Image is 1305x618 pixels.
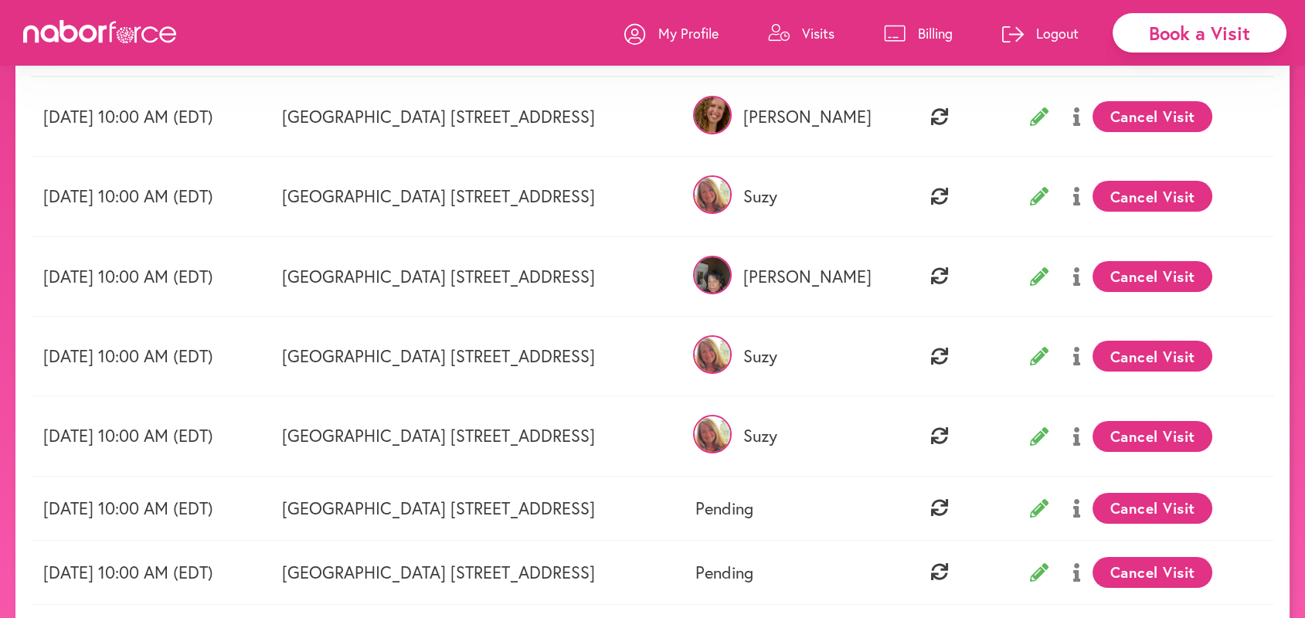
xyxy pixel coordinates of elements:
[918,24,953,42] p: Billing
[802,24,834,42] p: Visits
[768,10,834,56] a: Visits
[1113,13,1286,53] div: Book a Visit
[1093,341,1212,372] button: Cancel Visit
[695,426,861,446] p: Suzy
[270,76,683,157] td: [GEOGRAPHIC_DATA] [STREET_ADDRESS]
[1093,421,1212,452] button: Cancel Visit
[1093,493,1212,524] button: Cancel Visit
[31,236,270,316] td: [DATE] 10:00 AM (EDT)
[31,316,270,396] td: [DATE] 10:00 AM (EDT)
[683,540,873,604] td: Pending
[693,175,732,214] img: kzUbMY3ASYOi3BudYvye
[695,267,861,287] p: [PERSON_NAME]
[1093,557,1212,588] button: Cancel Visit
[693,256,732,294] img: x6ftICnNRS2MXrTD9hY7
[1093,181,1212,212] button: Cancel Visit
[31,476,270,540] td: [DATE] 10:00 AM (EDT)
[270,236,683,316] td: [GEOGRAPHIC_DATA] [STREET_ADDRESS]
[270,316,683,396] td: [GEOGRAPHIC_DATA] [STREET_ADDRESS]
[695,186,861,206] p: Suzy
[1036,24,1079,42] p: Logout
[31,76,270,157] td: [DATE] 10:00 AM (EDT)
[1002,10,1079,56] a: Logout
[270,157,683,236] td: [GEOGRAPHIC_DATA] [STREET_ADDRESS]
[884,10,953,56] a: Billing
[31,157,270,236] td: [DATE] 10:00 AM (EDT)
[624,10,719,56] a: My Profile
[270,476,683,540] td: [GEOGRAPHIC_DATA] [STREET_ADDRESS]
[693,415,732,453] img: kzUbMY3ASYOi3BudYvye
[693,335,732,374] img: kzUbMY3ASYOi3BudYvye
[658,24,719,42] p: My Profile
[693,96,732,134] img: cV1MjrsS86L3pvplRHA5
[695,346,861,366] p: Suzy
[683,476,873,540] td: Pending
[1093,261,1212,292] button: Cancel Visit
[1093,101,1212,132] button: Cancel Visit
[270,540,683,604] td: [GEOGRAPHIC_DATA] [STREET_ADDRESS]
[270,396,683,476] td: [GEOGRAPHIC_DATA] [STREET_ADDRESS]
[31,396,270,476] td: [DATE] 10:00 AM (EDT)
[695,107,861,127] p: [PERSON_NAME]
[31,540,270,604] td: [DATE] 10:00 AM (EDT)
